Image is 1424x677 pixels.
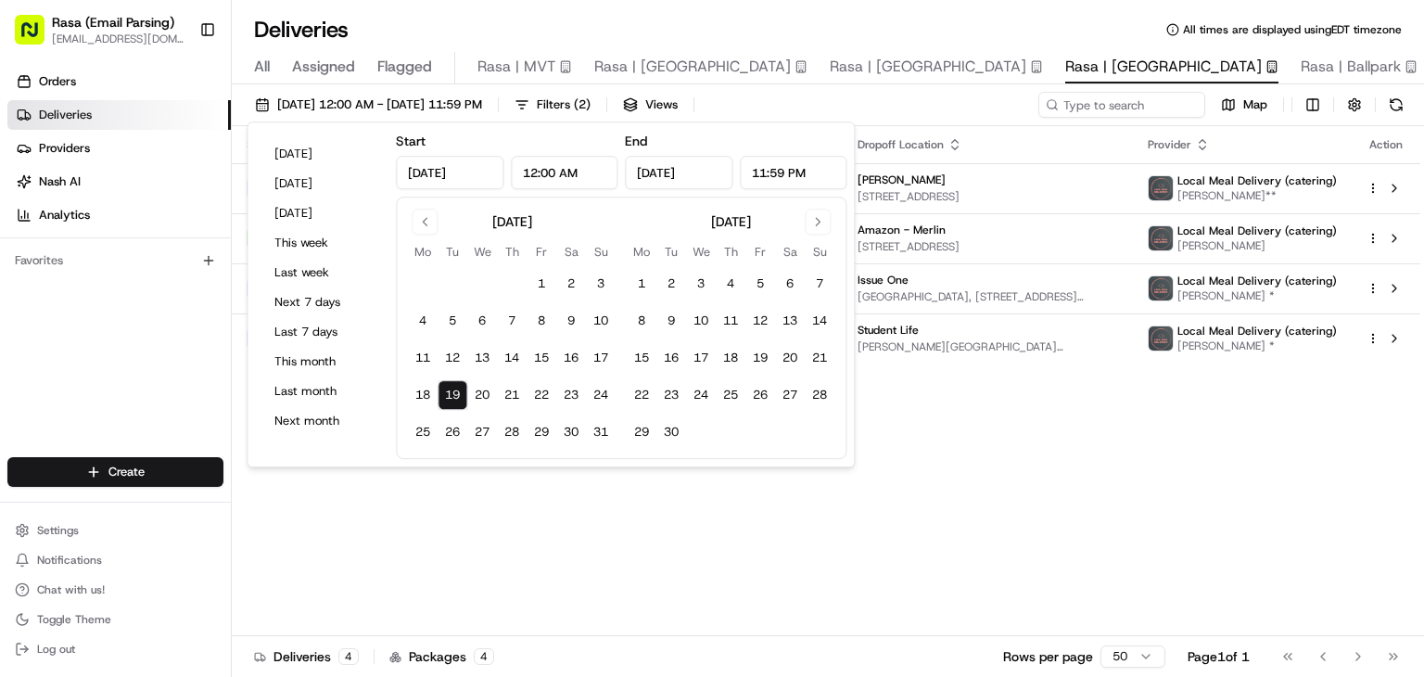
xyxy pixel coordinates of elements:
button: 22 [527,380,556,410]
span: Local Meal Delivery (catering) [1177,274,1337,288]
button: 8 [527,306,556,336]
button: 24 [686,380,716,410]
span: Pylon [184,459,224,473]
img: Trey Moats [19,269,48,299]
div: 💻 [157,415,172,430]
img: 1736555255976-a54dd68f-1ca7-489b-9aae-adbdc363a1c4 [19,176,52,210]
button: 1 [527,269,556,299]
span: Student Life [858,323,919,338]
span: [DATE] [164,287,202,301]
button: [DATE] 12:00 AM - [DATE] 11:59 PM [247,92,490,118]
div: Start new chat [83,176,304,195]
button: Go to previous month [412,209,438,235]
img: 1736555255976-a54dd68f-1ca7-489b-9aae-adbdc363a1c4 [37,338,52,352]
button: Map [1213,92,1276,118]
button: 30 [556,417,586,447]
input: Time [511,156,618,189]
span: [PERSON_NAME] [1177,238,1337,253]
button: See all [287,236,337,259]
button: 2 [556,269,586,299]
button: 10 [686,306,716,336]
button: Start new chat [315,182,337,204]
button: 19 [438,380,467,410]
button: 16 [556,343,586,373]
button: This week [266,230,377,256]
div: [DATE] [711,212,751,231]
th: Sunday [805,242,834,262]
button: 9 [556,306,586,336]
button: Rasa (Email Parsing)[EMAIL_ADDRESS][DOMAIN_NAME] [7,7,192,52]
div: [DATE] [492,212,532,231]
span: Create [108,464,145,480]
th: Tuesday [438,242,467,262]
span: [STREET_ADDRESS] [858,189,1118,204]
button: Filters(2) [506,92,599,118]
button: Notifications [7,547,223,573]
img: Nash [19,18,56,55]
button: 17 [586,343,616,373]
button: 12 [438,343,467,373]
span: [PERSON_NAME] * [1177,288,1337,303]
button: 20 [467,380,497,410]
a: Deliveries [7,100,231,130]
button: Rasa (Email Parsing) [52,13,174,32]
input: Date [625,156,732,189]
img: lmd_logo.png [1149,326,1173,351]
button: Log out [7,636,223,662]
span: All [254,56,270,78]
span: Settings [37,523,79,538]
button: 25 [716,380,745,410]
span: [PERSON_NAME][GEOGRAPHIC_DATA][PERSON_NAME], [STREET_ADDRESS][US_STATE] [858,339,1118,354]
button: 22 [627,380,656,410]
span: Knowledge Base [37,414,142,432]
button: 18 [408,380,438,410]
span: Analytics [39,207,90,224]
th: Monday [408,242,438,262]
button: 26 [438,417,467,447]
th: Thursday [716,242,745,262]
th: Wednesday [467,242,497,262]
button: 23 [656,380,686,410]
div: 📗 [19,415,33,430]
span: Providers [39,140,90,157]
div: 4 [338,648,359,665]
button: 14 [497,343,527,373]
button: Settings [7,517,223,543]
button: 27 [775,380,805,410]
button: 20 [775,343,805,373]
span: [PERSON_NAME]** [1177,188,1337,203]
div: Past conversations [19,240,119,255]
button: Next month [266,408,377,434]
button: 6 [467,306,497,336]
span: Amazon - Merlin [858,223,946,237]
th: Saturday [556,242,586,262]
button: Last 7 days [266,319,377,345]
button: 26 [745,380,775,410]
span: Views [645,96,678,113]
span: Notifications [37,553,102,568]
span: Flagged [377,56,432,78]
button: 24 [586,380,616,410]
span: Rasa | [GEOGRAPHIC_DATA] [1065,56,1262,78]
div: Packages [389,647,494,666]
button: 4 [716,269,745,299]
th: Friday [527,242,556,262]
span: Chat with us! [37,582,105,597]
button: [EMAIL_ADDRESS][DOMAIN_NAME] [52,32,184,46]
button: 2 [656,269,686,299]
img: 8571987876998_91fb9ceb93ad5c398215_72.jpg [39,176,72,210]
button: 17 [686,343,716,373]
span: • [154,287,160,301]
span: Nash AI [39,173,81,190]
a: Providers [7,134,231,163]
span: Local Meal Delivery (catering) [1177,224,1337,238]
span: Rasa | MVT [477,56,555,78]
button: 21 [497,380,527,410]
div: We're available if you need us! [83,195,255,210]
button: [DATE] [266,171,377,197]
button: 10 [586,306,616,336]
button: 19 [745,343,775,373]
img: Klarizel Pensader [19,319,48,349]
img: lmd_logo.png [1149,176,1173,200]
button: 23 [556,380,586,410]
